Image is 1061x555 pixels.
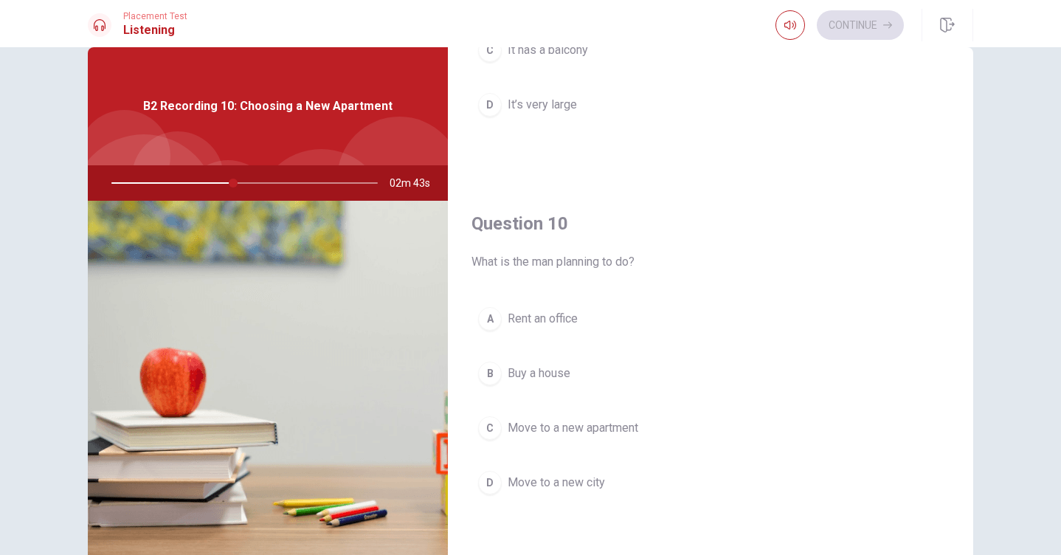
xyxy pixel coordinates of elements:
span: It has a balcony [508,41,588,59]
div: B [478,362,502,385]
div: C [478,416,502,440]
button: DIt’s very large [471,86,950,123]
span: Move to a new apartment [508,419,638,437]
div: D [478,93,502,117]
span: Move to a new city [508,474,605,492]
span: Rent an office [508,310,578,328]
button: CMove to a new apartment [471,410,950,447]
span: It’s very large [508,96,577,114]
div: A [478,307,502,331]
h4: Question 10 [471,212,950,235]
div: C [478,38,502,62]
div: D [478,471,502,494]
h1: Listening [123,21,187,39]
span: Buy a house [508,365,570,382]
button: ARent an office [471,300,950,337]
span: Placement Test [123,11,187,21]
span: What is the man planning to do? [471,253,950,271]
button: BBuy a house [471,355,950,392]
span: 02m 43s [390,165,442,201]
button: CIt has a balcony [471,32,950,69]
span: B2 Recording 10: Choosing a New Apartment [143,97,393,115]
button: DMove to a new city [471,464,950,501]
